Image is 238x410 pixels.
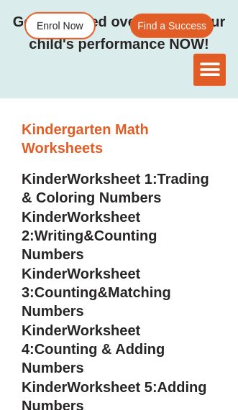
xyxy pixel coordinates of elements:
[22,266,67,281] span: Kinder
[22,209,157,262] a: KinderWorksheet 2:Writing&Counting Numbers
[22,171,209,205] a: KinderWorksheet 1:Trading & Coloring Numbers
[35,284,98,300] span: Counting
[22,322,67,338] span: Kinder
[22,379,67,395] span: Kinder
[24,12,96,39] a: Enrol Now
[35,228,84,243] span: Writing
[37,21,83,31] span: Enrol Now
[67,171,157,187] span: Worksheet 1:
[22,228,157,262] span: Counting Numbers
[22,171,209,205] span: Trading & Coloring Numbers
[137,21,206,31] span: Find a Success
[22,171,67,187] span: Kinder
[22,284,171,319] span: Matching Numbers
[22,120,216,157] h3: Kindergarten Math Worksheets
[130,14,214,38] a: Find a Success
[22,341,165,376] span: Counting & Adding Numbers
[166,341,238,410] iframe: Chat Widget
[22,209,140,243] span: Worksheet 2:
[193,54,226,86] div: Menu Toggle
[22,266,140,300] span: Worksheet 3:
[22,322,165,376] a: KinderWorksheet 4:Counting & Adding Numbers
[67,379,157,395] span: Worksheet 5:
[22,209,67,225] span: Kinder
[22,266,171,319] a: KinderWorksheet 3:Counting&Matching Numbers
[22,322,140,357] span: Worksheet 4:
